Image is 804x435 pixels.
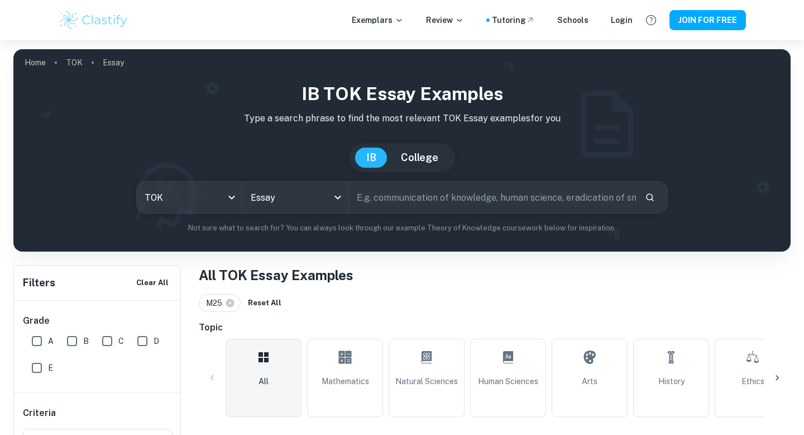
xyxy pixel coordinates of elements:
h1: All TOK Essay Examples [199,265,791,285]
span: A [48,335,54,347]
a: Login [611,14,633,26]
button: Search [640,188,659,207]
a: TOK [66,55,83,70]
span: Arts [582,375,597,387]
button: College [390,148,449,168]
h6: Criteria [23,406,56,420]
input: E.g. communication of knowledge, human science, eradication of smallpox... [349,182,636,213]
span: E [48,362,53,374]
span: M25 [206,297,227,309]
span: Human Sciences [478,375,538,387]
button: Help and Feedback [642,11,661,30]
p: Review [426,14,464,26]
span: D [154,335,159,347]
div: M25 [199,294,241,312]
h1: IB TOK Essay examples [22,81,782,107]
button: Clear All [133,275,171,291]
h6: Filters [23,275,55,291]
p: Type a search phrase to find the most relevant TOK Essay examples for you [22,112,782,125]
h6: Topic [199,321,791,334]
span: Ethics [741,375,764,387]
p: Not sure what to search for? You can always look through our example Theory of Knowledge coursewo... [22,223,782,234]
span: B [83,335,89,347]
button: Reset All [245,295,284,311]
a: Tutoring [492,14,535,26]
button: IB [355,148,387,168]
img: Clastify logo [58,9,129,31]
img: profile cover [13,49,791,252]
p: Essay [103,56,124,69]
span: All [259,375,269,387]
span: Mathematics [322,375,369,387]
h6: Grade [23,314,173,328]
a: Schools [557,14,588,26]
button: JOIN FOR FREE [669,10,746,30]
a: Home [25,55,46,70]
div: TOK [137,182,242,213]
p: Exemplars [352,14,404,26]
span: C [118,335,124,347]
span: History [658,375,685,387]
div: Essay [243,182,348,213]
span: Natural Sciences [395,375,458,387]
